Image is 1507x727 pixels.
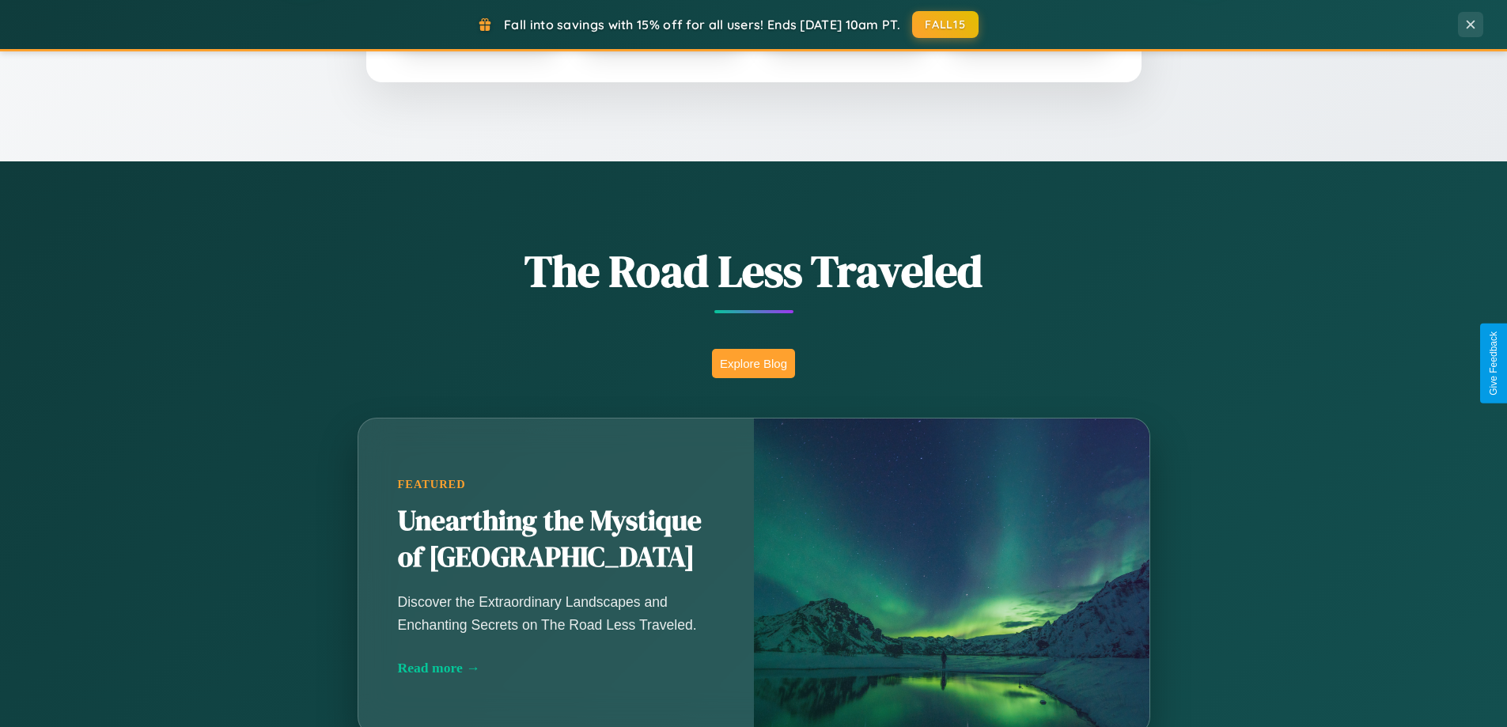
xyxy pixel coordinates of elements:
div: Give Feedback [1488,331,1499,396]
span: Fall into savings with 15% off for all users! Ends [DATE] 10am PT. [504,17,900,32]
h1: The Road Less Traveled [279,240,1229,301]
button: FALL15 [912,11,979,38]
div: Read more → [398,660,714,676]
h2: Unearthing the Mystique of [GEOGRAPHIC_DATA] [398,503,714,576]
div: Featured [398,478,714,491]
p: Discover the Extraordinary Landscapes and Enchanting Secrets on The Road Less Traveled. [398,591,714,635]
button: Explore Blog [712,349,795,378]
